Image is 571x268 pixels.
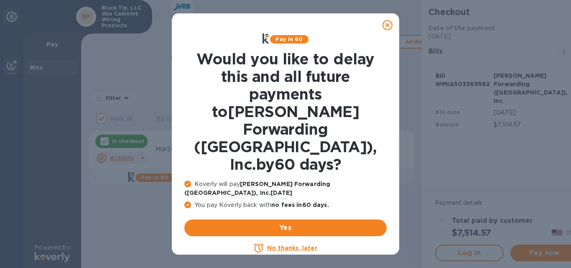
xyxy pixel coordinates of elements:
b: [PERSON_NAME] Forwarding ([GEOGRAPHIC_DATA]), Inc. [DATE] [184,181,330,196]
b: Pay in 60 [275,36,303,42]
p: You pay Koverly back with [184,201,387,209]
h1: Would you like to delay this and all future payments to [PERSON_NAME] Forwarding ([GEOGRAPHIC_DAT... [184,50,387,173]
p: Koverly will pay [184,180,387,197]
button: Yes [184,220,387,236]
u: No thanks, later [267,245,317,251]
b: no fees in 60 days . [271,202,329,208]
span: Yes [191,223,380,233]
